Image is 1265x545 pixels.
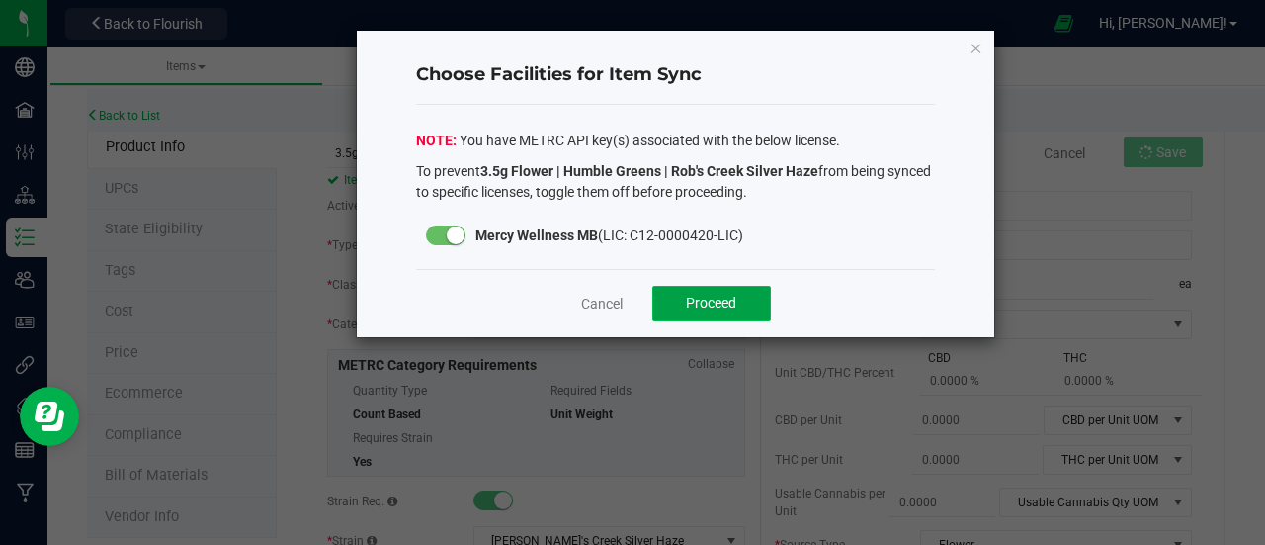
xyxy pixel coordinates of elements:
strong: 3.5g Flower | Humble Greens | Rob's Creek Silver Haze [480,163,818,179]
div: You have METRC API key(s) associated with the below license. [416,131,936,208]
strong: Mercy Wellness MB [475,227,598,243]
button: Proceed [652,286,771,321]
a: Cancel [581,294,623,314]
button: Close modal [970,36,983,59]
iframe: Resource center [20,387,79,446]
span: Proceed [686,295,736,311]
span: (LIC: C12-0000420-LIC) [475,227,743,243]
p: To prevent from being synced to specific licenses, toggle them off before proceeding. [416,161,936,203]
h4: Choose Facilities for Item Sync [416,62,936,88]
